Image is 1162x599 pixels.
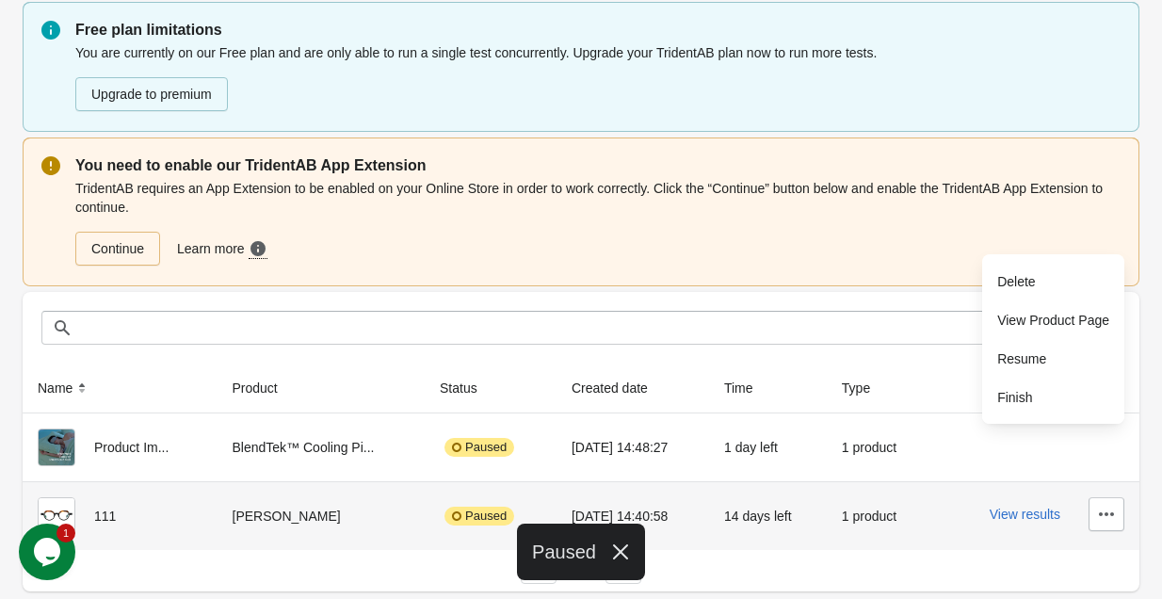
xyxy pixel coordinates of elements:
div: 111 [38,497,202,535]
button: Resume [990,339,1117,378]
button: Status [432,371,504,405]
a: Learn more [169,232,279,267]
div: 1 day left [724,429,812,466]
button: Product [225,371,304,405]
span: Finish [997,388,1109,407]
div: 14 days left [724,497,812,535]
p: You need to enable our TridentAB App Extension [75,154,1121,177]
div: TridentAB requires an App Extension to be enabled on your Online Store in order to work correctly... [75,177,1121,267]
div: 1 product [842,429,914,466]
span: Delete [997,272,1109,291]
div: BlendTek™ Cooling Pi... [233,429,411,466]
button: Time [717,371,780,405]
div: Paused [444,438,514,457]
button: View Product Page [990,300,1117,339]
div: Paused [444,507,514,526]
span: View Product Page [997,311,1109,330]
div: [DATE] 14:48:27 [572,429,694,466]
div: [DATE] 14:40:58 [572,497,694,535]
a: Continue [75,232,160,266]
button: Upgrade to premium [75,77,228,111]
button: Created date [564,371,674,405]
button: Type [834,371,896,405]
div: Paused [517,524,645,580]
div: Product Im... [38,429,202,466]
button: View results [990,507,1060,522]
div: [PERSON_NAME] [233,497,411,535]
span: Resume [997,349,1109,368]
p: Free plan limitations [75,19,1121,41]
button: Delete [990,262,1117,300]
span: Learn more [177,239,249,259]
iframe: chat widget [19,524,79,580]
div: 1 product [842,497,914,535]
div: You are currently on our Free plan and are only able to run a single test concurrently. Upgrade y... [75,41,1121,113]
button: Name [30,371,99,405]
button: Finish [990,378,1117,416]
